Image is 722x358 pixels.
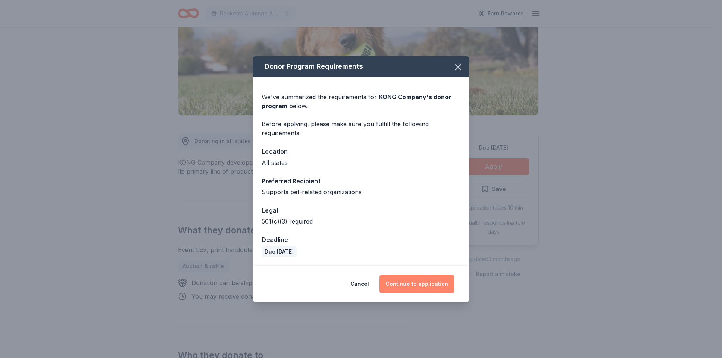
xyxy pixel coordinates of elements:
[262,176,460,186] div: Preferred Recipient
[350,275,369,293] button: Cancel
[262,217,460,226] div: 501(c)(3) required
[262,246,297,257] div: Due [DATE]
[262,92,460,110] div: We've summarized the requirements for below.
[262,205,460,215] div: Legal
[262,235,460,245] div: Deadline
[262,187,460,196] div: Supports pet-related organizations
[262,147,460,156] div: Location
[262,158,460,167] div: All states
[379,275,454,293] button: Continue to application
[253,56,469,77] div: Donor Program Requirements
[262,119,460,137] div: Before applying, please make sure you fulfill the following requirements:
